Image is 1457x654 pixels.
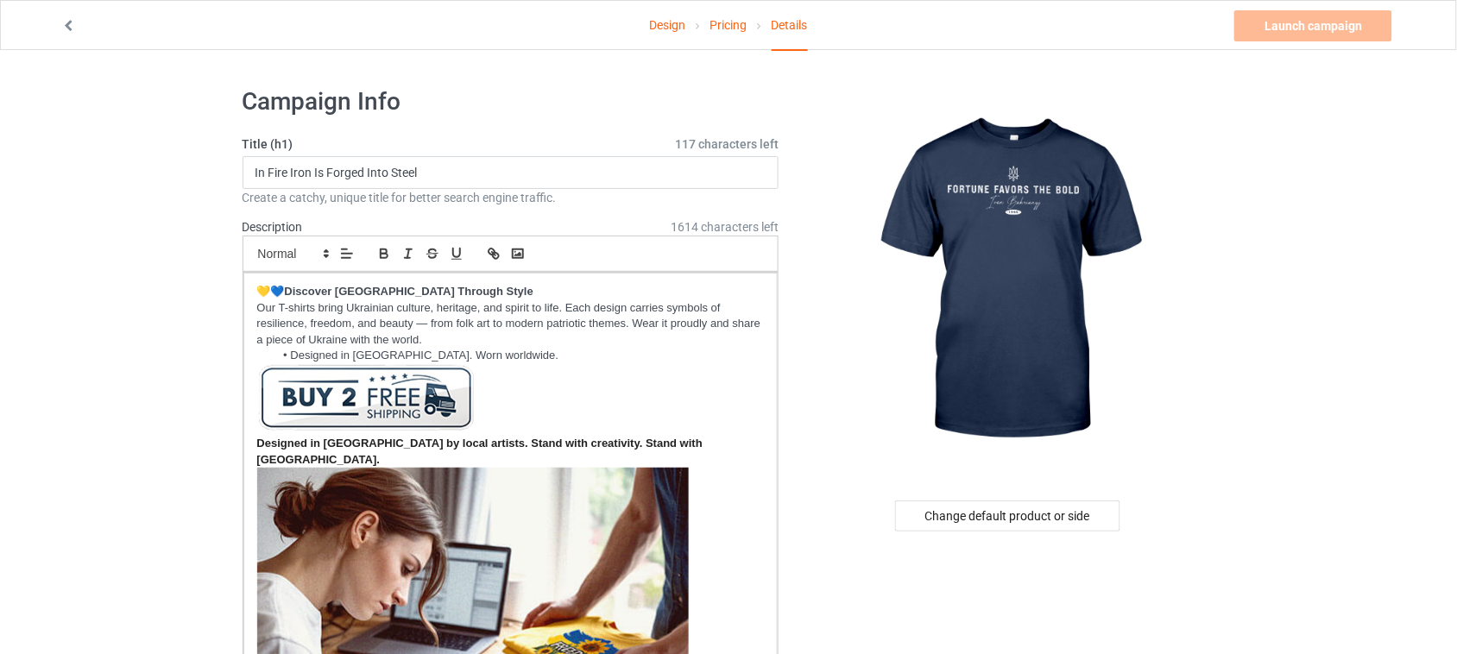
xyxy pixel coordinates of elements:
div: Details [772,1,808,51]
label: Description [243,220,303,234]
span: 1614 characters left [671,218,779,236]
a: Pricing [710,1,747,49]
h1: Campaign Info [243,86,779,117]
li: Designed in [GEOGRAPHIC_DATA]. Worn worldwide. [274,348,764,363]
p: 💛💙 [257,284,765,300]
strong: Designed in [GEOGRAPHIC_DATA] by local artists. Stand with creativity. Stand with [GEOGRAPHIC_DATA]. [257,437,706,466]
a: Design [649,1,685,49]
p: Our T-shirts bring Ukrainian culture, heritage, and spirit to life. Each design carries symbols o... [257,300,765,349]
div: Change default product or side [895,500,1120,531]
label: Title (h1) [243,135,779,153]
span: 117 characters left [675,135,779,153]
img: YaW2Y8d.png [257,364,475,431]
strong: Discover [GEOGRAPHIC_DATA] Through Style [285,285,533,298]
div: Create a catchy, unique title for better search engine traffic. [243,189,779,206]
